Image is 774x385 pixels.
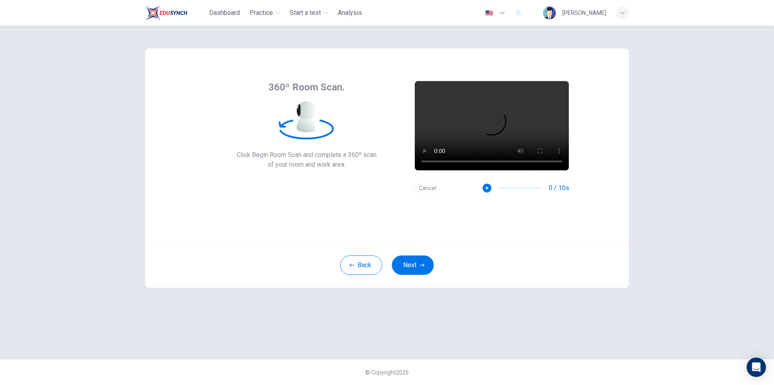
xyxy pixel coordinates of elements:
[209,8,240,18] span: Dashboard
[206,6,243,20] button: Dashboard
[549,183,569,193] span: 0 / 10s
[414,180,440,196] button: Cancel
[335,6,365,20] button: Analysis
[287,6,331,20] button: Start a test
[246,6,283,20] button: Practice
[392,255,434,275] button: Next
[290,8,321,18] span: Start a test
[237,160,377,169] span: of your room and work area.
[145,5,206,21] a: Train Test logo
[250,8,273,18] span: Practice
[747,358,766,377] div: Open Intercom Messenger
[340,255,382,275] button: Back
[484,10,494,16] img: en
[268,81,345,94] span: 360º Room Scan.
[543,6,556,19] img: Profile picture
[237,150,377,160] span: Click Begin Room Scan and complete a 360º scan
[562,8,606,18] div: [PERSON_NAME]
[365,369,409,376] span: © Copyright 2025
[338,8,362,18] span: Analysis
[145,5,187,21] img: Train Test logo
